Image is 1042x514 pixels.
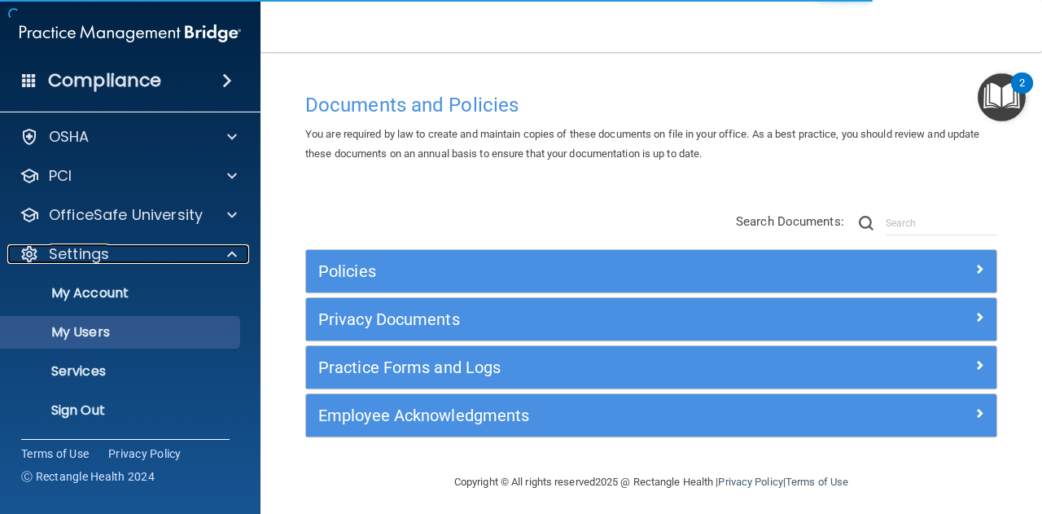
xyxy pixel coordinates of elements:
[20,166,237,186] a: PCI
[1019,83,1025,104] div: 2
[49,127,90,147] p: OSHA
[786,476,848,488] a: Terms of Use
[11,363,233,380] p: Services
[11,285,233,301] p: My Account
[718,476,782,488] a: Privacy Policy
[760,398,1022,463] iframe: Drift Widget Chat Controller
[354,456,948,508] div: Copyright © All rights reserved 2025 @ Rectangle Health | |
[886,211,997,235] input: Search
[48,69,161,92] h4: Compliance
[305,94,997,116] h4: Documents and Policies
[318,258,984,284] a: Policies
[20,17,241,50] img: PMB logo
[318,354,984,380] a: Practice Forms and Logs
[20,205,237,225] a: OfficeSafe University
[49,244,109,264] p: Settings
[318,402,984,428] a: Employee Acknowledgments
[859,216,873,231] img: ic-search.3b580494.png
[49,205,203,225] p: OfficeSafe University
[318,358,812,376] h5: Practice Forms and Logs
[318,406,812,424] h5: Employee Acknowledgments
[21,468,155,485] span: Ⓒ Rectangle Health 2024
[108,446,182,462] a: Privacy Policy
[318,310,812,328] h5: Privacy Documents
[21,446,89,462] a: Terms of Use
[978,73,1026,121] button: Open Resource Center, 2 new notifications
[736,214,844,229] span: Search Documents:
[305,128,980,160] span: You are required by law to create and maintain copies of these documents on file in your office. ...
[11,324,233,340] p: My Users
[11,402,233,419] p: Sign Out
[49,166,72,186] p: PCI
[318,306,984,332] a: Privacy Documents
[20,127,237,147] a: OSHA
[318,262,812,280] h5: Policies
[20,244,237,264] a: Settings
